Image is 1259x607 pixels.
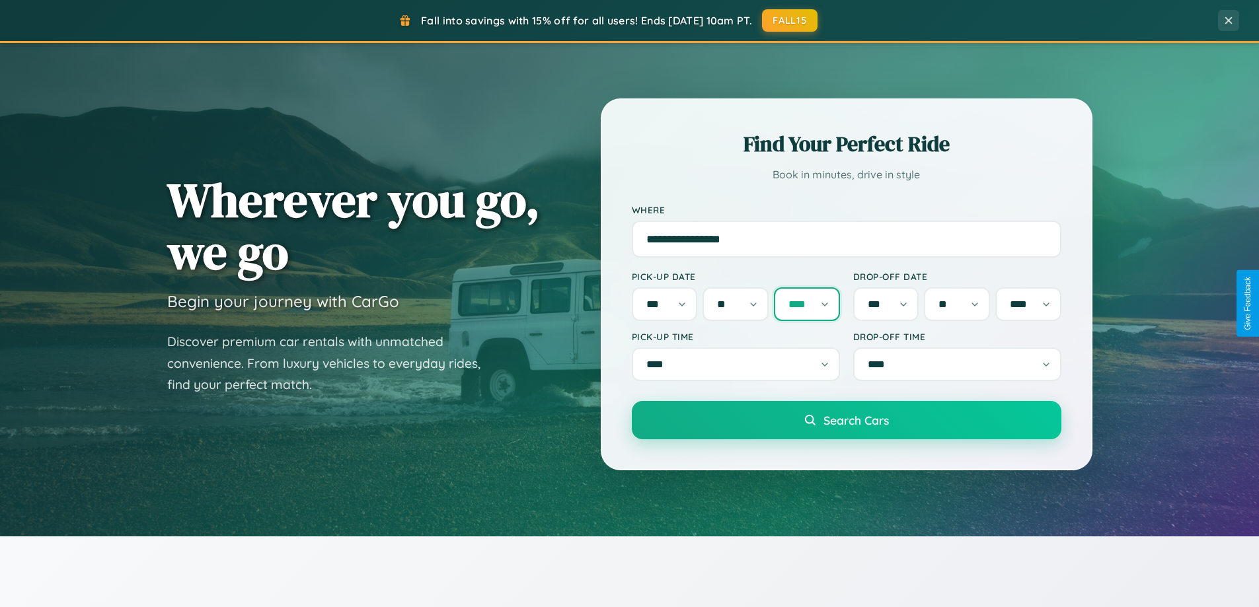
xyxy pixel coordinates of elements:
button: Search Cars [632,401,1061,439]
label: Pick-up Date [632,271,840,282]
button: FALL15 [762,9,818,32]
label: Pick-up Time [632,331,840,342]
h1: Wherever you go, we go [167,174,540,278]
label: Where [632,204,1061,215]
span: Search Cars [823,413,889,427]
h2: Find Your Perfect Ride [632,129,1061,159]
div: Give Feedback [1243,277,1252,330]
h3: Begin your journey with CarGo [167,291,399,311]
label: Drop-off Date [853,271,1061,282]
p: Book in minutes, drive in style [632,165,1061,184]
label: Drop-off Time [853,331,1061,342]
p: Discover premium car rentals with unmatched convenience. From luxury vehicles to everyday rides, ... [167,331,498,396]
span: Fall into savings with 15% off for all users! Ends [DATE] 10am PT. [421,14,752,27]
